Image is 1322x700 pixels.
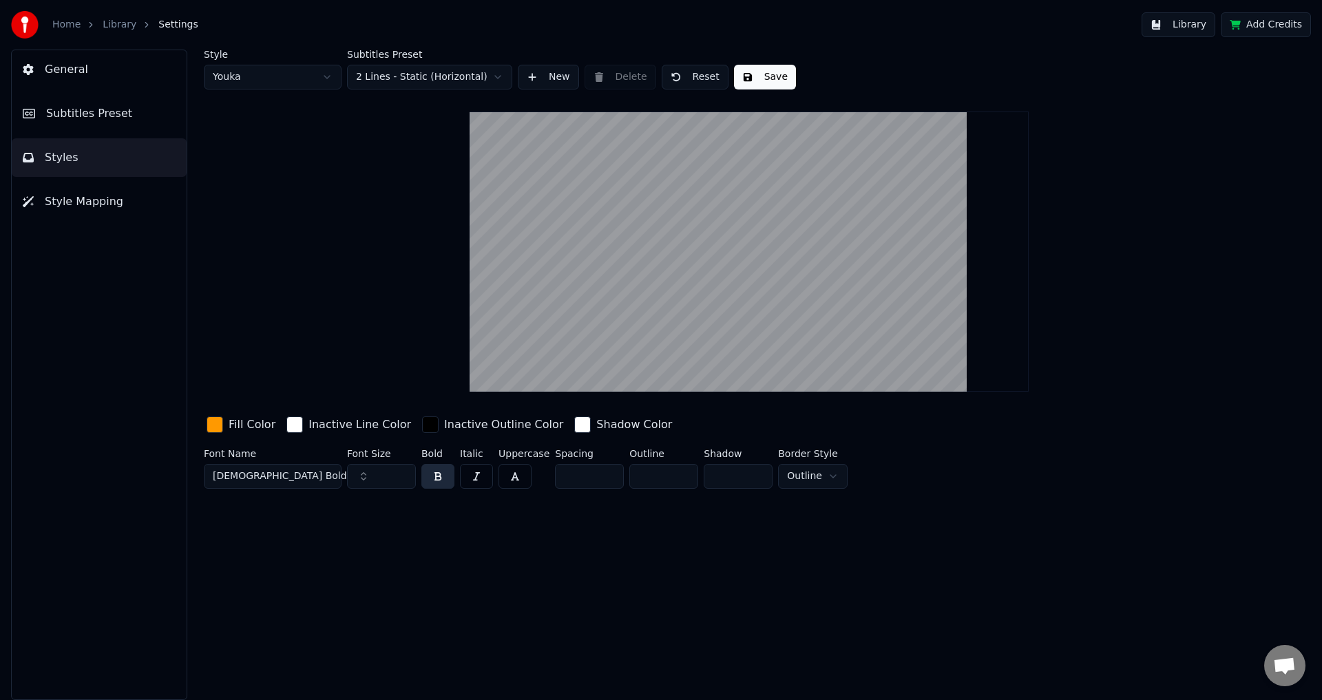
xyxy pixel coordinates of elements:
div: Open chat [1264,645,1305,686]
button: General [12,50,187,89]
span: Styles [45,149,78,166]
button: Subtitles Preset [12,94,187,133]
button: Shadow Color [571,414,675,436]
label: Bold [421,449,454,458]
button: Fill Color [204,414,278,436]
button: Reset [662,65,728,89]
label: Subtitles Preset [347,50,512,59]
label: Spacing [555,449,624,458]
button: Save [734,65,796,89]
label: Outline [629,449,698,458]
button: Library [1142,12,1215,37]
button: Inactive Line Color [284,414,414,436]
span: General [45,61,88,78]
a: Library [103,18,136,32]
div: Inactive Outline Color [444,416,563,433]
nav: breadcrumb [52,18,198,32]
button: New [518,65,579,89]
span: [DEMOGRAPHIC_DATA] Bold [213,469,347,483]
button: Style Mapping [12,182,187,221]
img: youka [11,11,39,39]
label: Italic [460,449,493,458]
div: Inactive Line Color [308,416,411,433]
button: Inactive Outline Color [419,414,566,436]
label: Style [204,50,342,59]
span: Subtitles Preset [46,105,132,122]
div: Fill Color [229,416,275,433]
span: Settings [158,18,198,32]
label: Shadow [704,449,773,458]
label: Uppercase [499,449,549,458]
span: Style Mapping [45,193,123,210]
label: Font Size [347,449,416,458]
label: Font Name [204,449,342,458]
label: Border Style [778,449,848,458]
a: Home [52,18,81,32]
div: Shadow Color [596,416,672,433]
button: Styles [12,138,187,177]
button: Add Credits [1221,12,1311,37]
